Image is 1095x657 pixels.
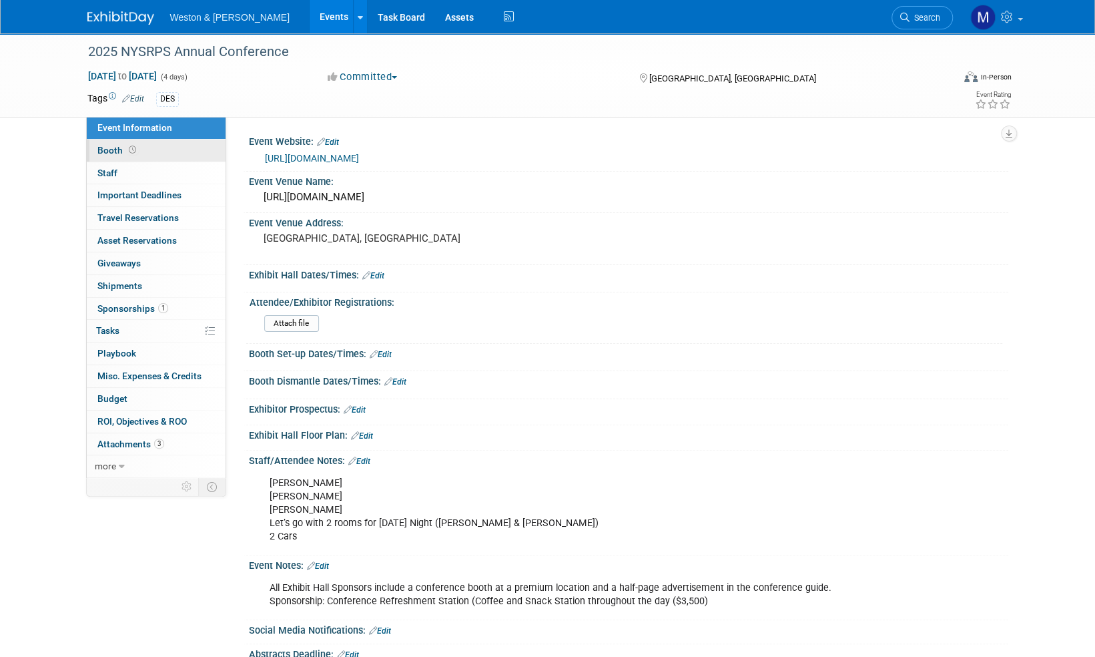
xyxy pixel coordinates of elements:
[87,343,226,365] a: Playbook
[891,6,953,29] a: Search
[249,451,1008,468] div: Staff/Attendee Notes:
[259,187,998,208] div: [URL][DOMAIN_NAME]
[249,556,1008,573] div: Event Notes:
[249,132,1008,149] div: Event Website:
[198,478,226,495] td: Toggle Event Tabs
[87,275,226,297] a: Shipments
[964,71,978,82] img: Format-Inperson.png
[97,122,172,133] span: Event Information
[323,70,402,84] button: Committed
[97,439,164,449] span: Attachments
[344,405,366,415] a: Edit
[97,416,187,427] span: ROI, Objectives & ROO
[97,190,181,200] span: Important Deadlines
[97,258,141,268] span: Giveaways
[87,455,226,477] a: more
[249,172,1008,188] div: Event Venue Name:
[249,425,1008,443] div: Exhibit Hall Floor Plan:
[87,184,226,206] a: Important Deadlines
[175,478,199,495] td: Personalize Event Tab Strip
[97,145,139,156] span: Booth
[249,265,1008,282] div: Exhibit Hall Dates/Times:
[83,40,933,64] div: 2025 NYSRPS Annual Conference
[307,562,329,571] a: Edit
[87,91,144,107] td: Tags
[87,433,226,455] a: Attachments3
[97,212,179,223] span: Travel Reservations
[249,399,1008,417] div: Exhibitor Prospectus:
[265,153,359,164] a: [URL][DOMAIN_NAME]
[87,365,226,387] a: Misc. Expenses & Credits
[97,303,168,314] span: Sponsorships
[87,117,226,139] a: Event Information
[249,344,1008,361] div: Booth Set-up Dates/Times:
[87,252,226,274] a: Giveaways
[97,168,117,178] span: Staff
[909,13,940,23] span: Search
[87,230,226,252] a: Asset Reservations
[260,575,861,615] div: All Exhibit Hall Sponsors include a conference booth at a premium location and a half-page advert...
[249,620,1008,638] div: Social Media Notifications:
[87,388,226,410] a: Budget
[87,162,226,184] a: Staff
[362,271,384,280] a: Edit
[116,71,129,81] span: to
[874,69,1012,89] div: Event Format
[260,470,861,550] div: [PERSON_NAME] [PERSON_NAME] [PERSON_NAME] Let’s go with 2 rooms for [DATE] Night ([PERSON_NAME] &...
[369,626,391,636] a: Edit
[264,232,551,244] pre: [GEOGRAPHIC_DATA], [GEOGRAPHIC_DATA]
[159,73,188,81] span: (4 days)
[351,431,373,441] a: Edit
[87,320,226,342] a: Tasks
[87,207,226,229] a: Travel Reservations
[384,377,406,387] a: Edit
[97,348,136,359] span: Playbook
[980,72,1011,82] div: In-Person
[649,73,816,83] span: [GEOGRAPHIC_DATA], [GEOGRAPHIC_DATA]
[250,292,1002,309] div: Attendee/Exhibitor Registrations:
[87,70,157,82] span: [DATE] [DATE]
[970,5,996,30] img: Mary Ann Trujillo
[249,213,1008,230] div: Event Venue Address:
[97,393,127,404] span: Budget
[249,371,1008,389] div: Booth Dismantle Dates/Times:
[87,411,226,433] a: ROI, Objectives & ROO
[348,457,370,466] a: Edit
[317,138,339,147] a: Edit
[122,94,144,103] a: Edit
[87,140,226,162] a: Booth
[126,145,139,155] span: Booth not reserved yet
[87,298,226,320] a: Sponsorships1
[97,235,177,246] span: Asset Reservations
[170,12,290,23] span: Weston & [PERSON_NAME]
[87,11,154,25] img: ExhibitDay
[156,92,179,106] div: DES
[96,325,119,336] span: Tasks
[95,461,116,471] span: more
[154,439,164,449] span: 3
[97,280,142,291] span: Shipments
[97,371,202,381] span: Misc. Expenses & Credits
[158,303,168,313] span: 1
[974,91,1010,98] div: Event Rating
[370,350,392,359] a: Edit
